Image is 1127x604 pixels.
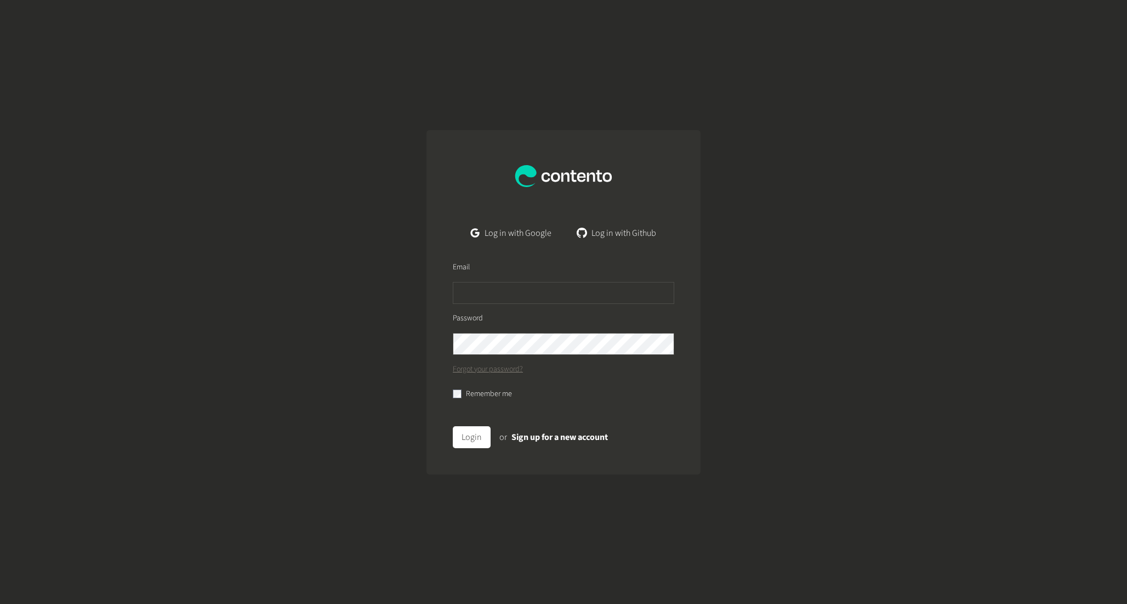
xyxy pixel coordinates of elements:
[453,426,491,448] button: Login
[499,431,507,443] span: or
[569,222,665,244] a: Log in with Github
[453,364,523,375] a: Forgot your password?
[453,262,470,273] label: Email
[453,313,483,324] label: Password
[511,431,608,443] a: Sign up for a new account
[462,222,560,244] a: Log in with Google
[466,388,512,400] label: Remember me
